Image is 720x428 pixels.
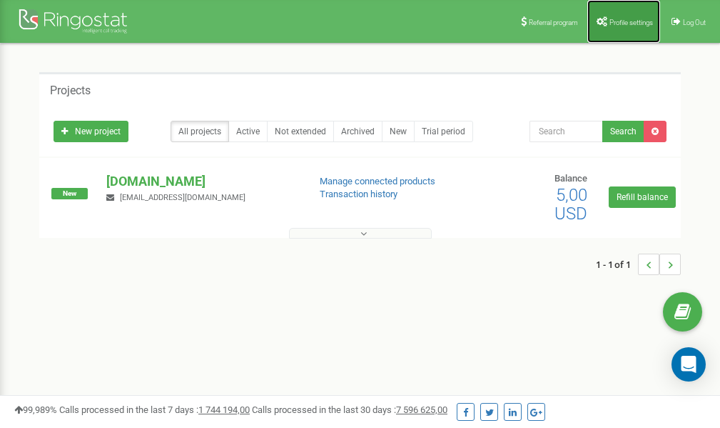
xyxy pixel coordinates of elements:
[609,186,676,208] a: Refill balance
[228,121,268,142] a: Active
[671,347,706,382] div: Open Intercom Messenger
[267,121,334,142] a: Not extended
[596,239,681,289] nav: ...
[120,193,245,202] span: [EMAIL_ADDRESS][DOMAIN_NAME]
[683,19,706,26] span: Log Out
[609,19,653,26] span: Profile settings
[529,19,578,26] span: Referral program
[396,404,447,415] u: 7 596 625,00
[320,189,397,199] a: Transaction history
[529,121,603,142] input: Search
[320,176,435,186] a: Manage connected products
[50,84,91,97] h5: Projects
[554,185,587,224] span: 5,00 USD
[382,121,415,142] a: New
[333,121,382,142] a: Archived
[554,173,587,184] span: Balance
[198,404,250,415] u: 1 744 194,00
[14,404,57,415] span: 99,989%
[59,404,250,415] span: Calls processed in the last 7 days :
[252,404,447,415] span: Calls processed in the last 30 days :
[171,121,229,142] a: All projects
[596,254,638,275] span: 1 - 1 of 1
[54,121,128,142] a: New project
[414,121,473,142] a: Trial period
[106,172,296,191] p: [DOMAIN_NAME]
[51,188,88,199] span: New
[602,121,644,142] button: Search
